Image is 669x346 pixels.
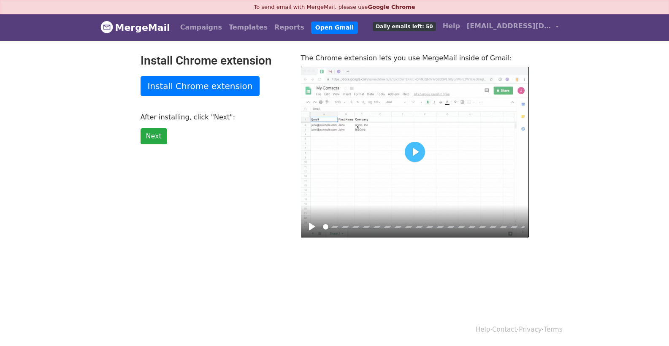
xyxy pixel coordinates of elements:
[141,113,288,122] p: After installing, click "Next":
[271,19,308,36] a: Reports
[439,18,463,35] a: Help
[369,18,439,35] a: Daily emails left: 50
[467,21,551,31] span: [EMAIL_ADDRESS][DOMAIN_NAME]
[405,142,425,162] button: Play
[373,22,436,31] span: Daily emails left: 50
[177,19,225,36] a: Campaigns
[100,19,170,36] a: MergeMail
[301,54,529,62] p: The Chrome extension lets you use MergeMail inside of Gmail:
[305,220,319,233] button: Play
[141,128,167,144] a: Next
[225,19,271,36] a: Templates
[544,326,562,333] a: Terms
[141,54,288,68] h2: Install Chrome extension
[100,21,113,33] img: MergeMail logo
[519,326,542,333] a: Privacy
[323,223,525,231] input: Seek
[368,4,415,10] a: Google Chrome
[463,18,562,38] a: [EMAIL_ADDRESS][DOMAIN_NAME]
[141,76,260,96] a: Install Chrome extension
[492,326,517,333] a: Contact
[476,326,490,333] a: Help
[311,22,358,34] a: Open Gmail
